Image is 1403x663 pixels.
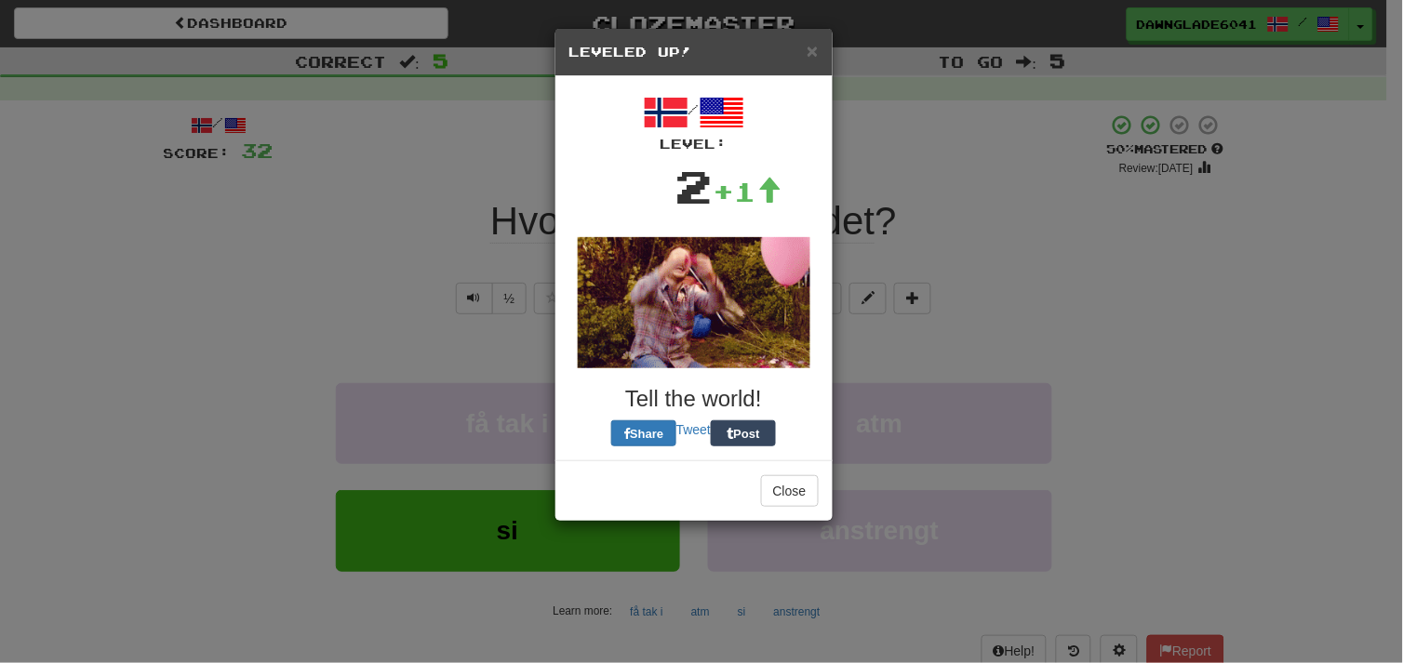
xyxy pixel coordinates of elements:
button: Close [761,475,819,507]
a: Tweet [676,422,711,437]
h5: Leveled Up! [569,43,819,61]
img: andy-72a9b47756ecc61a9f6c0ef31017d13e025550094338bf53ee1bb5849c5fd8eb.gif [578,237,810,368]
button: Close [807,41,818,60]
button: Post [711,420,776,446]
button: Share [611,420,676,446]
div: Level: [569,135,819,153]
span: × [807,40,818,61]
div: 2 [675,153,713,219]
div: / [569,90,819,153]
div: +1 [713,173,782,210]
h3: Tell the world! [569,387,819,411]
